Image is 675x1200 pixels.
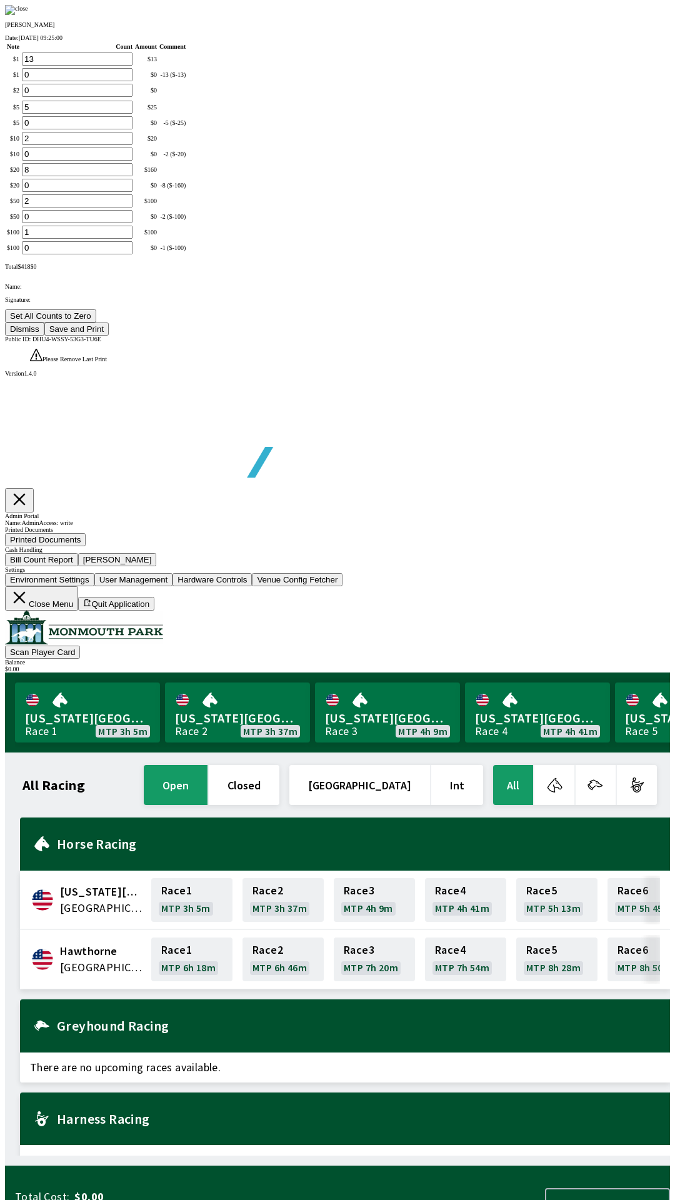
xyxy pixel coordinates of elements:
span: MTP 4h 9m [398,726,447,736]
button: Venue Config Fetcher [252,573,342,586]
div: -13 ($-13) [159,71,186,78]
span: Hawthorne [60,943,144,959]
div: -5 ($-25) [159,119,186,126]
a: Race5MTP 8h 28m [516,937,597,981]
div: $ 0 [135,119,157,126]
div: $ 100 [135,229,157,236]
span: MTP 3h 5m [98,726,147,736]
span: MTP 8h 50m [617,962,672,972]
img: venue logo [5,611,163,644]
span: Race 3 [344,886,374,896]
td: $ 100 [6,225,20,239]
a: [US_STATE][GEOGRAPHIC_DATA]Race 1MTP 3h 5m [15,682,160,742]
div: $ 160 [135,166,157,173]
button: User Management [94,573,173,586]
button: Bill Count Report [5,553,78,566]
span: MTP 4h 9m [344,903,393,913]
span: Race 1 [161,945,192,955]
button: Hardware Controls [172,573,252,586]
span: Race 2 [252,945,283,955]
a: Race4MTP 4h 41m [425,878,506,922]
span: There are no upcoming races available. [20,1052,670,1082]
h2: Horse Racing [57,839,660,849]
span: Race 5 [526,886,557,896]
div: Admin Portal [5,512,670,519]
div: Race 5 [625,726,657,736]
div: Version 1.4.0 [5,370,670,377]
td: $ 2 [6,83,20,97]
span: Please Remove Last Print [42,356,107,362]
span: Race 3 [344,945,374,955]
button: Environment Settings [5,573,94,586]
div: Printed Documents [5,526,670,533]
span: [US_STATE][GEOGRAPHIC_DATA] [175,710,300,726]
td: $ 100 [6,241,20,255]
div: Name: Admin Access: write [5,519,670,526]
td: $ 10 [6,131,20,146]
span: DHU4-WSSY-53G3-TU6E [32,336,101,342]
button: [PERSON_NAME] [78,553,157,566]
div: Cash Handling [5,546,670,553]
span: Race 4 [435,886,466,896]
span: MTP 8h 28m [526,962,581,972]
a: Race2MTP 3h 37m [242,878,324,922]
button: Printed Documents [5,533,86,546]
a: Race1MTP 3h 5m [151,878,232,922]
span: $ 0 [30,263,36,270]
div: $ 0 [135,71,157,78]
span: MTP 4h 41m [543,726,597,736]
span: Race 4 [435,945,466,955]
th: Amount [134,42,157,51]
span: [US_STATE][GEOGRAPHIC_DATA] [475,710,600,726]
div: Race 4 [475,726,507,736]
button: Close Menu [5,586,78,611]
span: United States [60,900,144,916]
td: $ 20 [6,178,20,192]
th: Note [6,42,20,51]
div: Race 3 [325,726,357,736]
span: Race 2 [252,886,283,896]
div: Total [5,263,670,270]
a: [US_STATE][GEOGRAPHIC_DATA]Race 3MTP 4h 9m [315,682,460,742]
button: open [144,765,207,805]
div: -8 ($-160) [159,182,186,189]
button: Set All Counts to Zero [5,309,96,322]
div: -1 ($-100) [159,244,186,251]
div: $ 0 [135,244,157,251]
div: $ 0.00 [5,666,670,672]
td: $ 5 [6,116,20,130]
p: Signature: [5,296,670,303]
div: Public ID: [5,336,670,342]
td: $ 50 [6,209,20,224]
span: MTP 5h 45m [617,903,672,913]
span: There are no upcoming races available. [20,1145,670,1175]
button: Scan Player Card [5,646,80,659]
button: [GEOGRAPHIC_DATA] [289,765,430,805]
td: $ 10 [6,147,20,161]
a: Race1MTP 6h 18m [151,937,232,981]
span: MTP 3h 37m [243,726,297,736]
div: $ 0 [135,213,157,220]
div: -2 ($-20) [159,151,186,157]
div: Settings [5,566,670,573]
img: close [5,5,28,15]
div: $ 20 [135,135,157,142]
div: Race 2 [175,726,207,736]
td: $ 1 [6,67,20,82]
span: [DATE] 09:25:00 [19,34,62,41]
span: Race 1 [161,886,192,896]
span: Race 6 [617,886,648,896]
td: $ 50 [6,194,20,208]
h1: All Racing [22,780,85,790]
a: Race4MTP 7h 54m [425,937,506,981]
a: [US_STATE][GEOGRAPHIC_DATA]Race 2MTP 3h 37m [165,682,310,742]
span: $ 418 [17,263,30,270]
a: Race2MTP 6h 46m [242,937,324,981]
td: $ 20 [6,162,20,177]
span: MTP 7h 54m [435,962,489,972]
div: $ 13 [135,56,157,62]
div: $ 25 [135,104,157,111]
span: MTP 6h 46m [252,962,307,972]
p: Name: [5,283,670,290]
button: Quit Application [78,597,154,611]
